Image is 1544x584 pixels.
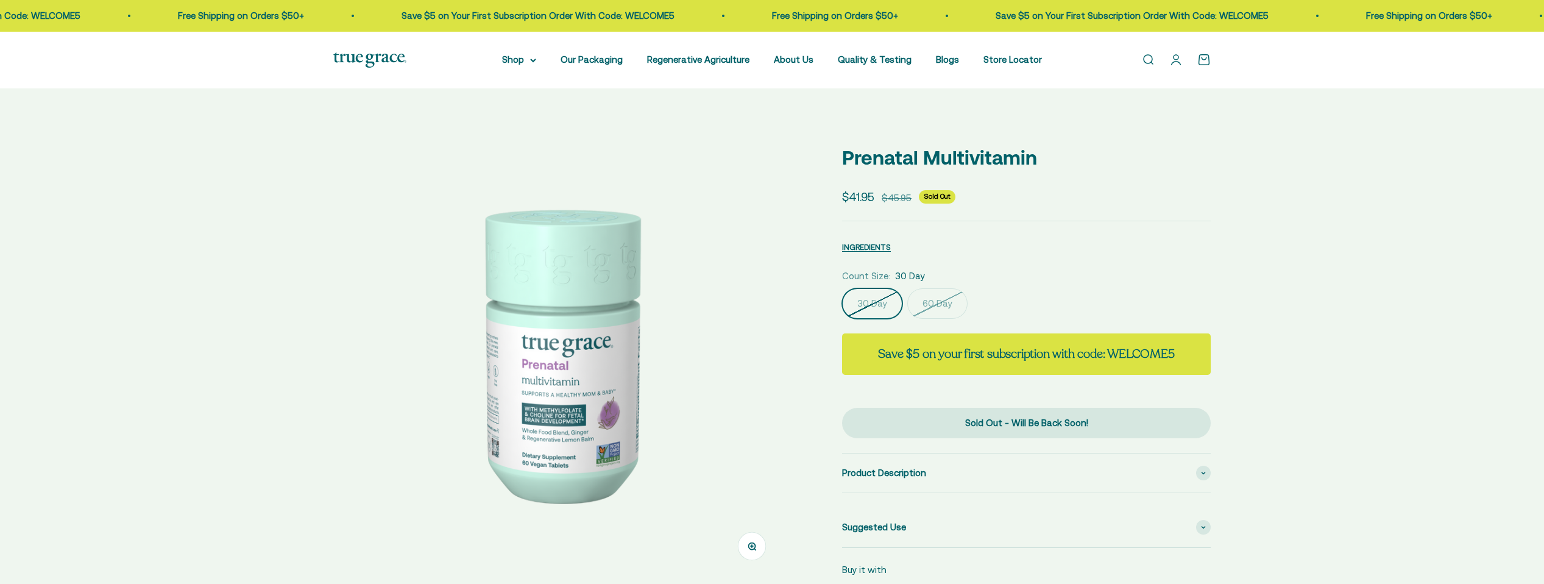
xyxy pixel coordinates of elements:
[838,54,912,65] a: Quality & Testing
[151,10,277,21] a: Free Shipping on Orders $50+
[561,54,623,65] a: Our Packaging
[1339,10,1465,21] a: Free Shipping on Orders $50+
[983,54,1042,65] a: Store Locator
[842,408,1211,438] button: Sold Out - Will Be Back Soon!
[968,9,1241,23] p: Save $5 on Your First Subscription Order With Code: WELCOME5
[374,9,647,23] p: Save $5 on Your First Subscription Order With Code: WELCOME5
[502,52,536,67] summary: Shop
[878,346,1174,362] strong: Save $5 on your first subscription with code: WELCOME5
[936,54,959,65] a: Blogs
[842,520,906,535] span: Suggested Use
[647,54,749,65] a: Regenerative Agriculture
[842,142,1211,173] p: Prenatal Multivitamin
[842,188,874,206] sale-price: $41.95
[333,127,784,578] img: Daily Multivitamin to Support a Healthy Mom & Baby* For women during pre-conception, pregnancy, a...
[842,269,890,283] legend: Count Size:
[842,240,891,254] button: INGREDIENTS
[882,191,912,205] compare-at-price: $45.95
[842,508,1211,547] summary: Suggested Use
[895,269,925,283] span: 30 Day
[745,10,871,21] a: Free Shipping on Orders $50+
[774,54,813,65] a: About Us
[919,190,955,204] sold-out-badge: Sold Out
[866,416,1186,430] div: Sold Out - Will Be Back Soon!
[842,466,926,480] span: Product Description
[842,243,891,252] span: INGREDIENTS
[842,454,1211,493] summary: Product Description
[842,563,887,577] p: Buy it with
